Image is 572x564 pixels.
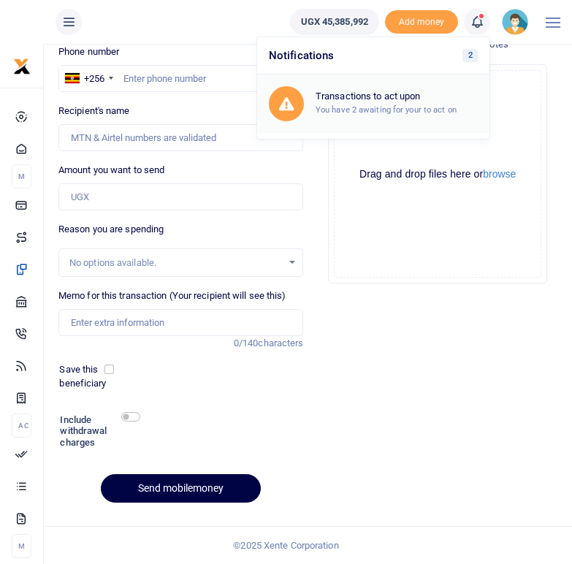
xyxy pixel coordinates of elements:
div: File Uploader [328,64,547,283]
li: Ac [12,414,31,438]
label: Memo for this transaction (Your recipient will see this) [58,289,286,303]
label: Reason you are spending [58,222,164,237]
a: UGX 45,385,992 [290,9,379,35]
img: profile-user [502,9,528,35]
h6: Transactions to act upon [316,91,478,102]
span: 2 [462,49,478,62]
a: logo-small logo-large logo-large [13,60,31,71]
h6: Notifications [257,37,489,75]
div: Drag and drop files here or [335,167,541,181]
input: Enter phone number [58,65,304,93]
div: Uganda: +256 [59,66,118,92]
li: M [12,164,31,188]
a: Transactions to act upon You have 2 awaiting for your to act on [257,75,489,133]
label: Amount you want to send [58,163,164,178]
li: M [12,534,31,558]
a: profile-user [502,9,534,35]
label: Recipient's name [58,104,130,118]
button: browse [483,169,516,179]
a: Add money [385,15,458,26]
li: Wallet ballance [284,9,385,35]
input: UGX [58,183,304,211]
div: No options available. [69,256,283,270]
small: You have 2 awaiting for your to act on [316,104,457,115]
span: Add money [385,10,458,34]
span: characters [258,338,303,348]
span: UGX 45,385,992 [301,15,368,29]
img: logo-small [13,58,31,75]
label: Phone number [58,45,119,59]
h6: Include withdrawal charges [60,414,133,449]
span: 0/140 [234,338,259,348]
div: +256 [84,72,104,86]
li: Toup your wallet [385,10,458,34]
button: Send mobilemoney [101,474,261,503]
input: MTN & Airtel numbers are validated [58,124,304,152]
label: Save this beneficiary [59,362,107,391]
input: Enter extra information [58,309,304,337]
